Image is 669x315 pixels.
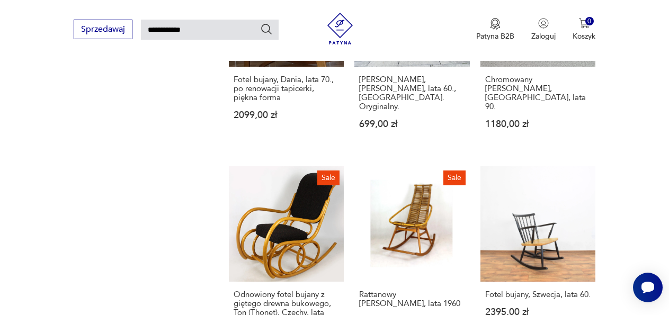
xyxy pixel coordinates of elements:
p: 2099,00 zł [234,111,339,120]
p: Koszyk [573,31,595,41]
p: Patyna B2B [476,31,514,41]
img: Patyna - sklep z meblami i dekoracjami vintage [324,13,356,44]
button: Zaloguj [531,18,556,41]
button: Szukaj [260,23,273,35]
button: Sprzedawaj [74,20,132,39]
h3: Fotel bujany, Dania, lata 70., po renowacji tapicerki, piękna forma [234,75,339,102]
p: 699,00 zł [359,120,465,129]
img: Ikona medalu [490,18,501,30]
img: Ikonka użytkownika [538,18,549,29]
button: Patyna B2B [476,18,514,41]
a: Ikona medaluPatyna B2B [476,18,514,41]
h3: [PERSON_NAME], [PERSON_NAME], lata 60., [GEOGRAPHIC_DATA]. Oryginalny. [359,75,465,111]
div: 0 [585,17,594,26]
img: Ikona koszyka [579,18,590,29]
iframe: Smartsupp widget button [633,273,663,302]
h3: Rattanowy [PERSON_NAME], lata 1960 [359,290,465,308]
p: Zaloguj [531,31,556,41]
button: 0Koszyk [573,18,595,41]
a: Sprzedawaj [74,26,132,34]
h3: Chromowany [PERSON_NAME], [GEOGRAPHIC_DATA], lata 90. [485,75,591,111]
h3: Fotel bujany, Szwecja, lata 60. [485,290,591,299]
p: 1180,00 zł [485,120,591,129]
